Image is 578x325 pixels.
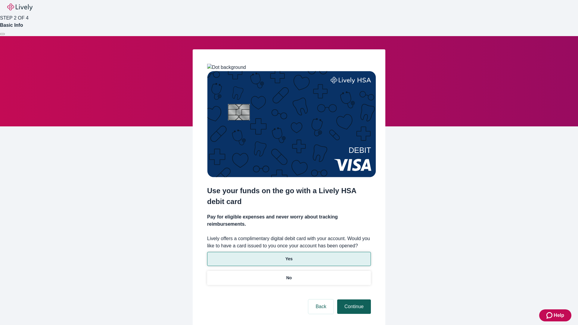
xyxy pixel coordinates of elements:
[546,312,554,319] svg: Zendesk support icon
[207,235,371,249] label: Lively offers a complimentary digital debit card with your account. Would you like to have a card...
[308,299,334,314] button: Back
[337,299,371,314] button: Continue
[286,275,292,281] p: No
[7,4,33,11] img: Lively
[207,71,376,177] img: Debit card
[207,271,371,285] button: No
[207,64,246,71] img: Dot background
[285,256,293,262] p: Yes
[207,252,371,266] button: Yes
[539,309,571,321] button: Zendesk support iconHelp
[207,185,371,207] h2: Use your funds on the go with a Lively HSA debit card
[554,312,564,319] span: Help
[207,213,371,228] h4: Pay for eligible expenses and never worry about tracking reimbursements.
